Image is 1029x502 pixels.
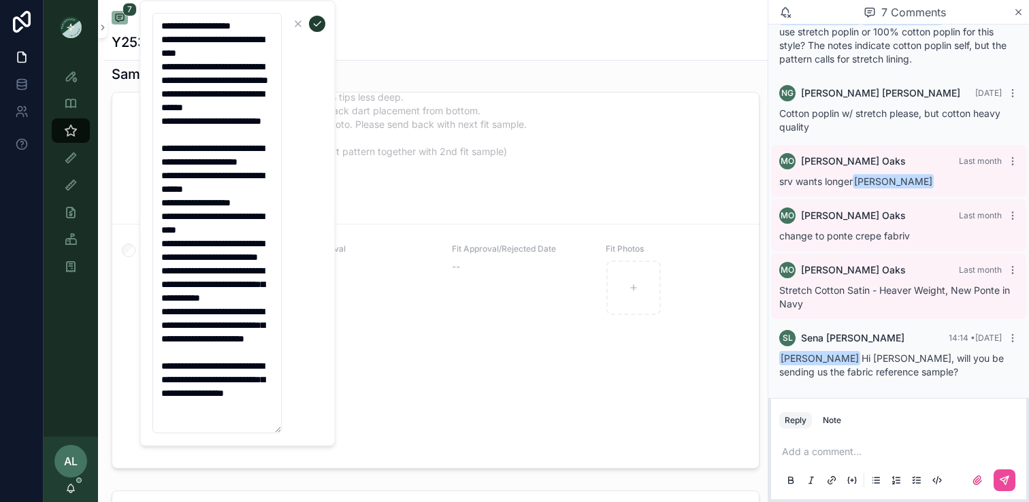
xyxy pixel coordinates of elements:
span: srv wants longer [779,175,935,187]
img: App logo [60,16,82,38]
span: Last month [959,210,1002,220]
span: MO [781,156,794,167]
span: Last month [959,156,1002,166]
span: Hi [PERSON_NAME], will you be sending us the fabric reference sample? [779,352,1004,378]
span: Cotton poplin w/ stretch please, but cotton heavy quality [779,107,1000,133]
span: 7 [122,3,137,16]
span: AL [64,453,78,469]
span: Fit Approval [299,244,436,254]
span: MO [781,210,794,221]
span: Last month [959,265,1002,275]
span: Stretch Cotton Satin - Heaver Weight, New Ponte in Navy [779,284,1010,309]
span: SL [783,333,793,344]
span: change to ponte crepe fabriv [779,230,910,241]
span: [PERSON_NAME] Oaks [801,209,906,222]
span: 14:14 • [DATE] [949,333,1002,343]
span: MO [781,265,794,275]
span: [PERSON_NAME] [853,174,934,188]
span: [DATE] [975,88,1002,98]
span: Fit Approval/Rejected Date [452,244,589,254]
span: 7 Comments [881,4,946,20]
span: -- [452,260,460,273]
span: NG [781,88,794,99]
button: Note [817,412,847,429]
span: [PERSON_NAME] Oaks [801,263,906,277]
div: scrollable content [44,54,98,297]
button: Reply [779,412,812,429]
button: 7 [112,11,128,27]
h1: Samples/Fit Requests [112,65,253,84]
div: Note [823,415,841,426]
span: [PERSON_NAME] [779,351,860,365]
span: [PERSON_NAME] Oaks [801,154,906,168]
span: Fit Notes [145,367,742,378]
span: Sena [PERSON_NAME] [801,331,904,345]
a: Fit #Fit #2Fit Approval--Fit Approval/Rejected Date--Fit PhotosDate Samples Requested[DATE]Fit No... [112,224,759,468]
h1: Y25377T - Faded Denim [112,33,268,52]
span: Fit Photos [606,244,743,254]
span: [PERSON_NAME] [PERSON_NAME] [801,86,960,100]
